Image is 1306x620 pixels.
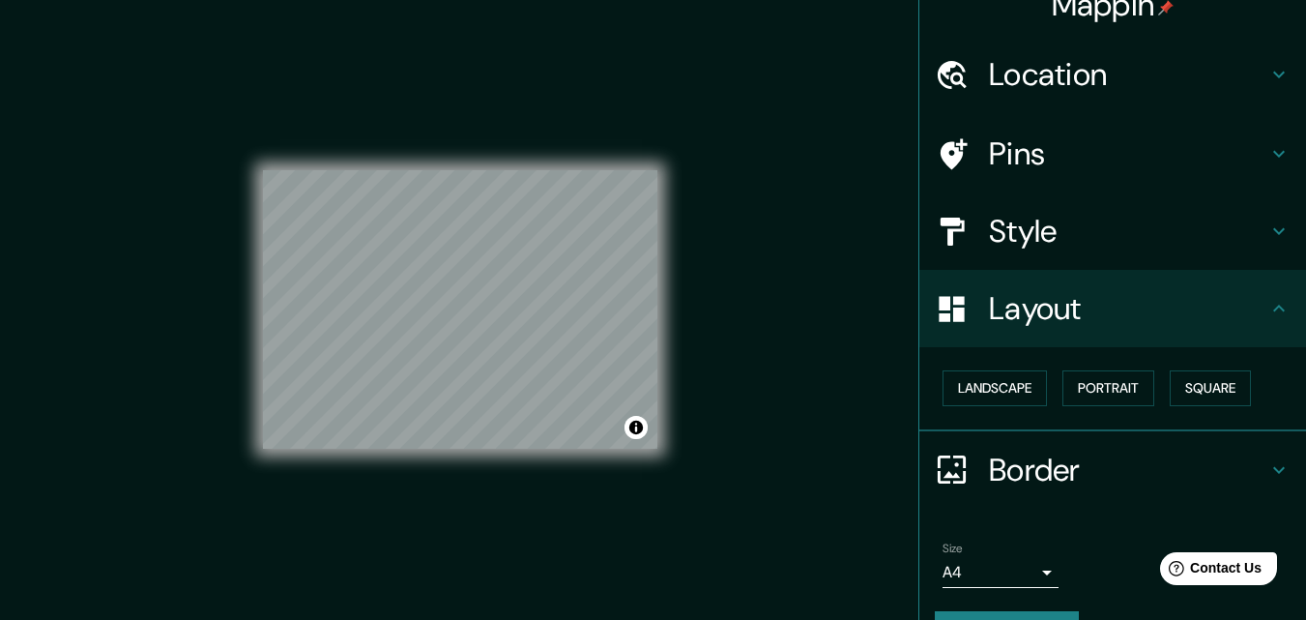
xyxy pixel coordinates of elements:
[989,212,1267,251] h4: Style
[989,55,1267,94] h4: Location
[943,370,1047,406] button: Landscape
[943,557,1059,588] div: A4
[989,451,1267,489] h4: Border
[1170,370,1251,406] button: Square
[989,134,1267,173] h4: Pins
[263,170,657,449] canvas: Map
[919,36,1306,113] div: Location
[1134,545,1285,599] iframe: Help widget launcher
[989,289,1267,328] h4: Layout
[919,192,1306,270] div: Style
[943,540,963,556] label: Size
[624,416,648,439] button: Toggle attribution
[919,270,1306,347] div: Layout
[919,431,1306,509] div: Border
[919,115,1306,192] div: Pins
[1062,370,1154,406] button: Portrait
